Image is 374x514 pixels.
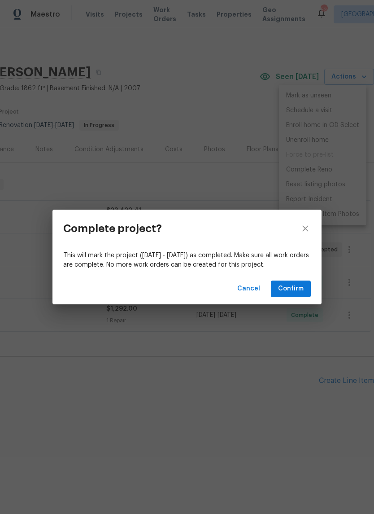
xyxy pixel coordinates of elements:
button: Confirm [271,281,311,297]
button: Cancel [234,281,264,297]
p: This will mark the project ([DATE] - [DATE]) as completed. Make sure all work orders are complete... [63,251,311,270]
span: Confirm [278,283,304,294]
h3: Complete project? [63,222,162,235]
span: Cancel [237,283,260,294]
button: close [289,210,322,247]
